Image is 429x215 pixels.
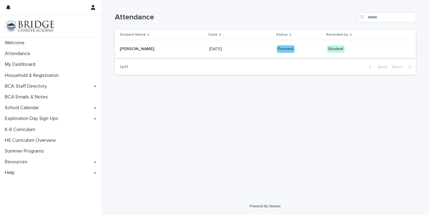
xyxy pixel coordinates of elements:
p: Attendance [2,51,35,57]
p: Status [276,31,288,38]
p: HS Curriculum Overview [2,137,61,143]
p: [PERSON_NAME] [120,45,155,52]
p: [DATE] [209,45,223,52]
p: Student Name [120,31,146,38]
a: Powered By Stacker [250,204,281,208]
p: Resources [2,159,32,165]
p: My Dashboard [2,62,40,67]
p: BCA Staff Directory [2,83,52,89]
span: Next [392,65,406,69]
p: K-8 Curriculum [2,127,40,133]
div: Present [277,45,294,53]
p: 1 of 1 [115,60,133,75]
button: Next [390,64,416,70]
h1: Attendance [115,13,355,22]
p: School Calendar [2,105,44,111]
p: Date [209,31,217,38]
span: Back [374,65,387,69]
div: Student [327,45,345,53]
p: Help [2,170,20,176]
img: V1C1m3IdTEidaUdm9Hs0 [5,20,54,32]
button: Back [364,64,390,70]
p: BCA Emails & Notes [2,94,53,100]
p: Recorded by [326,31,348,38]
input: Search [357,12,416,22]
p: Summer Programs [2,148,49,154]
p: Household & Registration [2,73,64,78]
p: Welcome [2,40,29,46]
tr: [PERSON_NAME][PERSON_NAME] [DATE][DATE] PresentStudent [115,40,416,58]
p: Exploration Day Sign-Ups [2,116,63,121]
